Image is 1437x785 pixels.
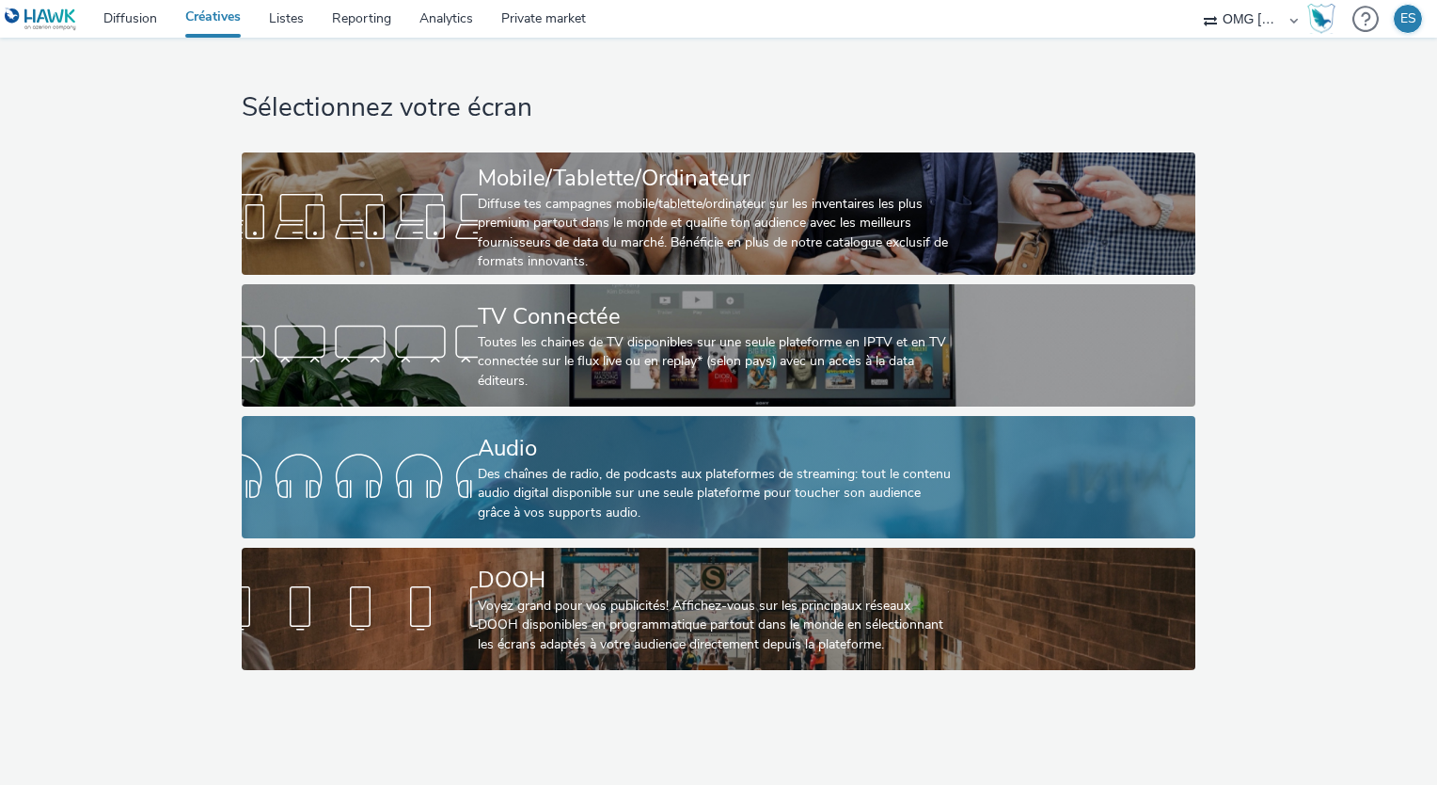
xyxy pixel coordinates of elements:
[478,465,951,522] div: Des chaînes de radio, de podcasts aux plateformes de streaming: tout le contenu audio digital dis...
[242,152,1195,275] a: Mobile/Tablette/OrdinateurDiffuse tes campagnes mobile/tablette/ordinateur sur les inventaires le...
[242,284,1195,407] a: TV ConnectéeToutes les chaines de TV disponibles sur une seule plateforme en IPTV et en TV connec...
[478,432,951,465] div: Audio
[478,597,951,654] div: Voyez grand pour vos publicités! Affichez-vous sur les principaux réseaux DOOH disponibles en pro...
[478,564,951,597] div: DOOH
[478,162,951,195] div: Mobile/Tablette/Ordinateur
[5,8,77,31] img: undefined Logo
[1307,4,1343,34] a: Hawk Academy
[242,416,1195,538] a: AudioDes chaînes de radio, de podcasts aux plateformes de streaming: tout le contenu audio digita...
[1307,4,1335,34] img: Hawk Academy
[478,333,951,391] div: Toutes les chaines de TV disponibles sur une seule plateforme en IPTV et en TV connectée sur le f...
[242,90,1195,126] h1: Sélectionnez votre écran
[1400,5,1416,33] div: ES
[242,548,1195,670] a: DOOHVoyez grand pour vos publicités! Affichez-vous sur les principaux réseaux DOOH disponibles en...
[478,195,951,272] div: Diffuse tes campagnes mobile/tablette/ordinateur sur les inventaires les plus premium partout dan...
[478,300,951,333] div: TV Connectée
